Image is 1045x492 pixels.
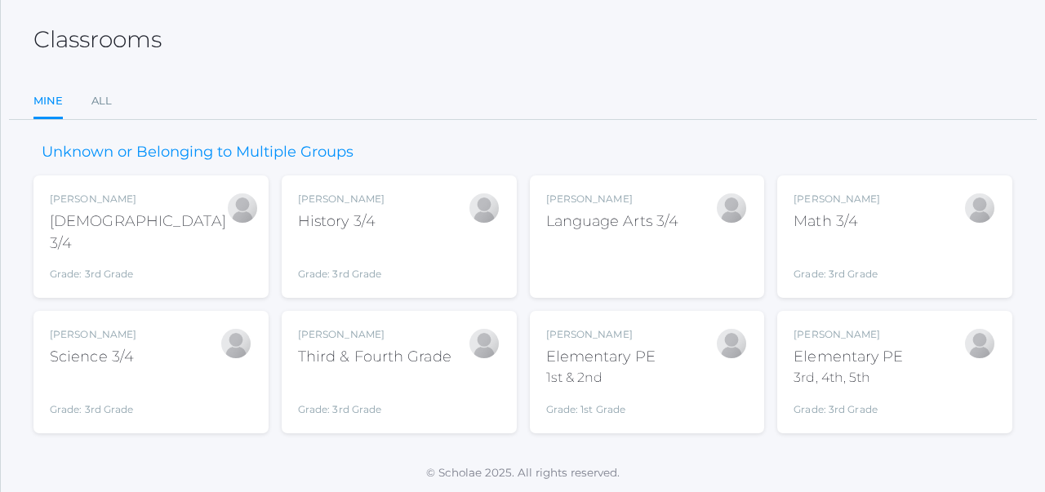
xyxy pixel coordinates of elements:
[546,327,656,342] div: [PERSON_NAME]
[468,327,500,360] div: Joshua Bennett
[33,27,162,52] h2: Classrooms
[715,192,748,224] div: Joshua Bennett
[226,192,259,224] div: Joshua Bennett
[468,192,500,224] div: Joshua Bennett
[794,211,880,233] div: Math 3/4
[298,192,385,206] div: [PERSON_NAME]
[298,375,451,417] div: Grade: 3rd Grade
[794,327,903,342] div: [PERSON_NAME]
[794,394,903,417] div: Grade: 3rd Grade
[298,211,385,233] div: History 3/4
[546,368,656,388] div: 1st & 2nd
[1,464,1045,481] p: © Scholae 2025. All rights reserved.
[298,239,385,281] div: Grade: 3rd Grade
[794,368,903,388] div: 3rd, 4th, 5th
[33,85,63,120] a: Mine
[33,144,362,161] h3: Unknown or Belonging to Multiple Groups
[963,327,996,360] div: Joshua Bennett
[546,346,656,368] div: Elementary PE
[794,192,880,206] div: [PERSON_NAME]
[794,239,880,281] div: Grade: 3rd Grade
[546,394,656,417] div: Grade: 1st Grade
[546,211,679,233] div: Language Arts 3/4
[794,346,903,368] div: Elementary PE
[50,211,226,255] div: [DEMOGRAPHIC_DATA] 3/4
[298,346,451,368] div: Third & Fourth Grade
[963,192,996,224] div: Joshua Bennett
[220,327,252,360] div: Joshua Bennett
[715,327,748,360] div: Joshua Bennett
[298,327,451,342] div: [PERSON_NAME]
[50,261,226,281] div: Grade: 3rd Grade
[91,85,112,117] a: All
[50,327,136,342] div: [PERSON_NAME]
[546,192,679,206] div: [PERSON_NAME]
[50,192,226,206] div: [PERSON_NAME]
[50,346,136,368] div: Science 3/4
[50,375,136,417] div: Grade: 3rd Grade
